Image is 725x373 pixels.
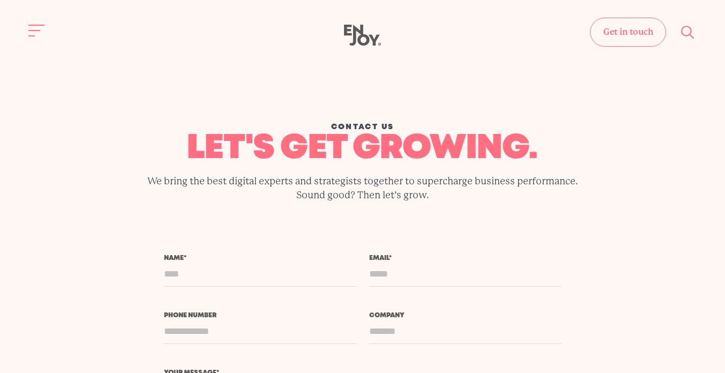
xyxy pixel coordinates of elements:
button: Site search [677,21,699,43]
button: Site navigation [26,19,48,42]
label: Email [369,255,562,262]
label: Name [164,255,356,262]
label: Phone number [164,312,356,319]
span: let's get growing. [186,133,537,164]
p: We bring the best digital experts and strategists together to supercharge business performance. S... [137,174,589,202]
div: Contact us [137,121,589,133]
a: Get in touch [590,18,666,47]
label: Company [369,312,562,319]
